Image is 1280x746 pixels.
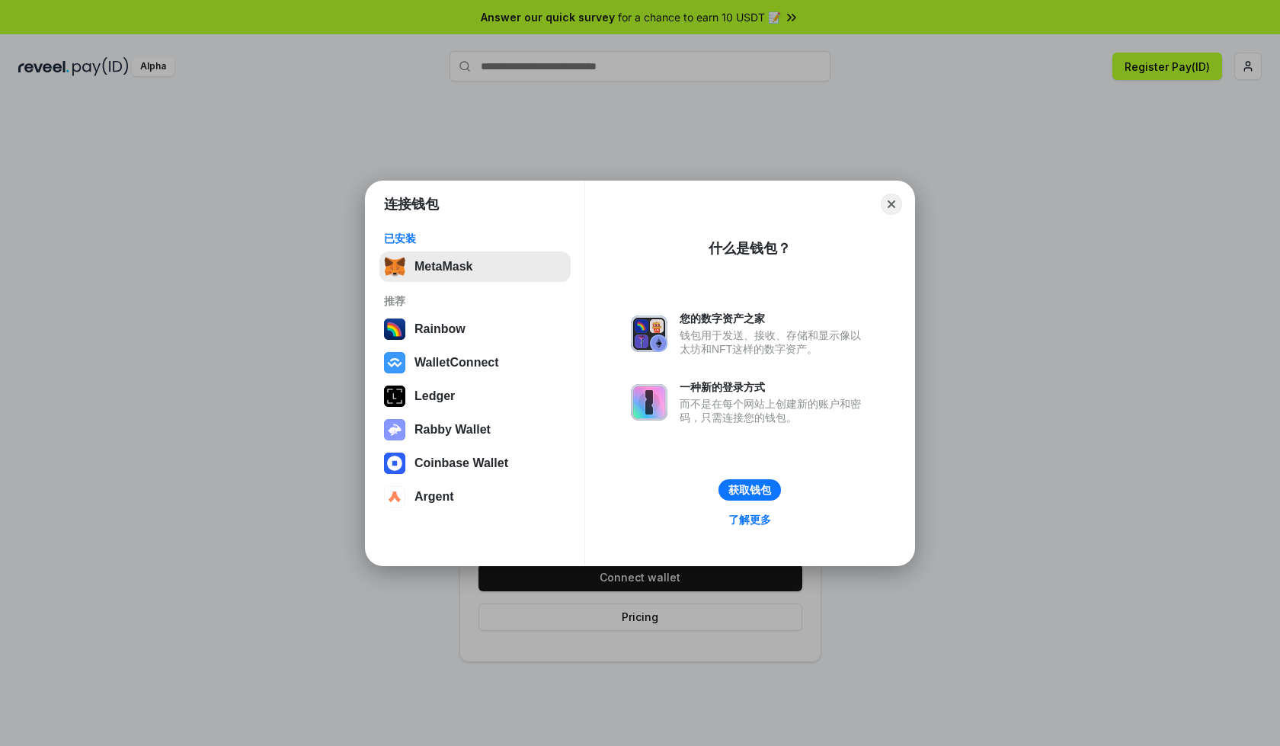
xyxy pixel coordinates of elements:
[719,510,780,530] a: 了解更多
[631,384,667,421] img: svg+xml,%3Csvg%20xmlns%3D%22http%3A%2F%2Fwww.w3.org%2F2000%2Fsvg%22%20fill%3D%22none%22%20viewBox...
[379,251,571,282] button: MetaMask
[414,490,454,504] div: Argent
[384,352,405,373] img: svg+xml,%3Csvg%20width%3D%2228%22%20height%3D%2228%22%20viewBox%3D%220%200%2028%2028%22%20fill%3D...
[379,381,571,411] button: Ledger
[384,256,405,277] img: svg+xml,%3Csvg%20fill%3D%22none%22%20height%3D%2233%22%20viewBox%3D%220%200%2035%2033%22%20width%...
[728,513,771,527] div: 了解更多
[631,315,667,352] img: svg+xml,%3Csvg%20xmlns%3D%22http%3A%2F%2Fwww.w3.org%2F2000%2Fsvg%22%20fill%3D%22none%22%20viewBox...
[384,486,405,507] img: svg+xml,%3Csvg%20width%3D%2228%22%20height%3D%2228%22%20viewBox%3D%220%200%2028%2028%22%20fill%3D...
[379,448,571,479] button: Coinbase Wallet
[414,389,455,403] div: Ledger
[384,386,405,407] img: svg+xml,%3Csvg%20xmlns%3D%22http%3A%2F%2Fwww.w3.org%2F2000%2Fsvg%22%20width%3D%2228%22%20height%3...
[680,397,869,424] div: 而不是在每个网站上创建新的账户和密码，只需连接您的钱包。
[384,195,439,213] h1: 连接钱包
[728,483,771,497] div: 获取钱包
[384,319,405,340] img: svg+xml,%3Csvg%20width%3D%22120%22%20height%3D%22120%22%20viewBox%3D%220%200%20120%20120%22%20fil...
[384,419,405,440] img: svg+xml,%3Csvg%20xmlns%3D%22http%3A%2F%2Fwww.w3.org%2F2000%2Fsvg%22%20fill%3D%22none%22%20viewBox...
[384,232,566,245] div: 已安装
[680,380,869,394] div: 一种新的登录方式
[379,482,571,512] button: Argent
[414,260,472,274] div: MetaMask
[881,194,902,215] button: Close
[379,415,571,445] button: Rabby Wallet
[414,322,466,336] div: Rainbow
[379,314,571,344] button: Rainbow
[379,347,571,378] button: WalletConnect
[414,456,508,470] div: Coinbase Wallet
[414,423,491,437] div: Rabby Wallet
[384,453,405,474] img: svg+xml,%3Csvg%20width%3D%2228%22%20height%3D%2228%22%20viewBox%3D%220%200%2028%2028%22%20fill%3D...
[414,356,499,370] div: WalletConnect
[384,294,566,308] div: 推荐
[718,479,781,501] button: 获取钱包
[680,312,869,325] div: 您的数字资产之家
[680,328,869,356] div: 钱包用于发送、接收、存储和显示像以太坊和NFT这样的数字资产。
[709,239,791,258] div: 什么是钱包？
